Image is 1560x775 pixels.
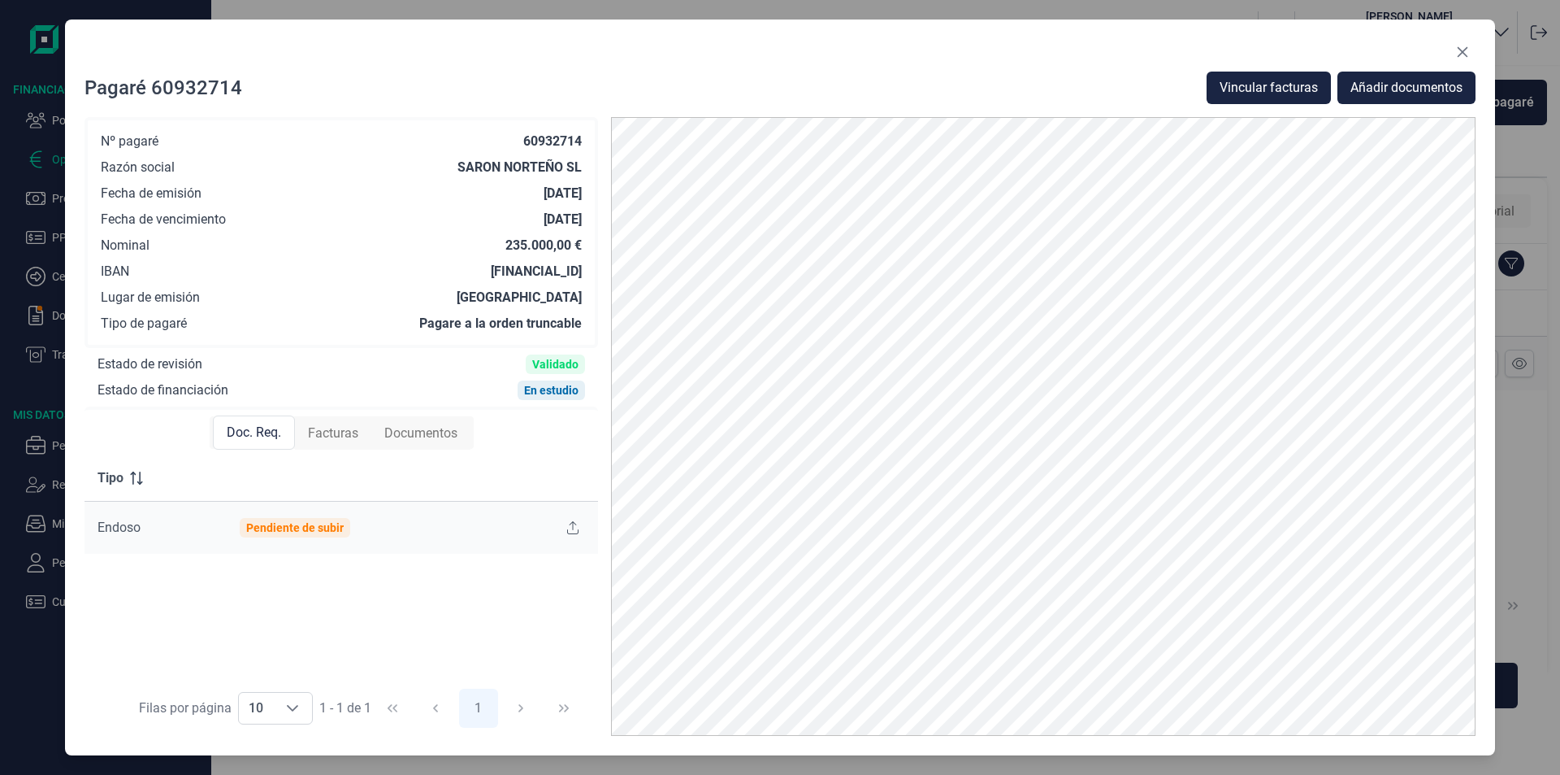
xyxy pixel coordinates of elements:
[532,358,578,371] div: Validado
[273,693,312,724] div: Choose
[1449,39,1475,65] button: Close
[544,689,583,728] button: Last Page
[101,290,200,306] div: Lugar de emisión
[1207,72,1331,104] button: Vincular facturas
[101,237,149,254] div: Nominal
[505,237,582,254] div: 235.000,00 €
[1337,72,1475,104] button: Añadir documentos
[501,689,540,728] button: Next Page
[139,699,232,718] div: Filas por página
[1220,78,1318,98] span: Vincular facturas
[384,424,457,443] span: Documentos
[373,689,412,728] button: First Page
[523,133,582,150] div: 60932714
[227,423,281,442] span: Doc. Req.
[239,693,273,724] span: 10
[101,159,175,176] div: Razón social
[416,689,455,728] button: Previous Page
[101,211,226,228] div: Fecha de vencimiento
[457,290,582,306] div: [GEOGRAPHIC_DATA]
[544,211,582,228] div: [DATE]
[101,133,158,150] div: Nº pagaré
[295,417,371,450] div: Facturas
[419,316,582,332] div: Pagare a la orden truncable
[101,185,201,202] div: Fecha de emisión
[544,185,582,202] div: [DATE]
[97,520,141,535] span: Endoso
[97,468,123,488] span: Tipo
[1350,78,1462,98] span: Añadir documentos
[101,263,129,280] div: IBAN
[97,382,228,398] div: Estado de financiación
[308,424,358,443] span: Facturas
[371,417,470,450] div: Documentos
[101,316,187,332] div: Tipo de pagaré
[97,356,202,372] div: Estado de revisión
[459,689,498,728] button: Page 1
[524,384,578,397] div: En estudio
[84,75,242,101] div: Pagaré 60932714
[319,702,371,715] span: 1 - 1 de 1
[246,521,344,534] div: Pendiente de subir
[457,159,582,176] div: SARON NORTEÑO SL
[611,117,1475,736] img: PDF Viewer
[491,263,582,280] div: [FINANCIAL_ID]
[213,416,295,450] div: Doc. Req.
